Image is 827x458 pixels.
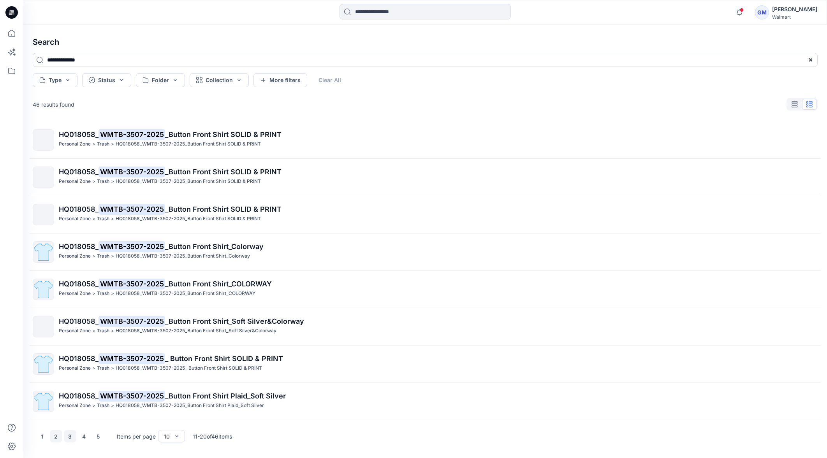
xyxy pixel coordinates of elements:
[99,241,165,252] mark: WMTB-3507-2025
[28,199,822,230] a: HQ018058_WMTB-3507-2025_Button Front Shirt SOLID & PRINTPersonal Zone>Trash>HQ018058_WMTB-3507-20...
[99,166,165,177] mark: WMTB-3507-2025
[78,430,90,442] button: 4
[92,364,95,372] p: >
[28,386,822,417] a: HQ018058_WMTB-3507-2025_Button Front Shirt Plaid_Soft SilverPersonal Zone>Trash>HQ018058_WMTB-350...
[97,140,109,148] p: Trash
[92,215,95,223] p: >
[59,177,91,186] p: Personal Zone
[755,5,769,19] div: GM
[111,327,114,335] p: >
[111,402,114,410] p: >
[82,73,131,87] button: Status
[59,130,99,139] span: HQ018058_
[111,140,114,148] p: >
[116,364,262,372] p: HQ018058_WMTB-3507-2025_ Button Front Shirt SOLID & PRINT
[116,327,276,335] p: HQ018058_WMTB-3507-2025_Button Front Shirt_Soft Silver&Colorway
[92,140,95,148] p: >
[59,280,99,288] span: HQ018058_
[97,402,109,410] p: Trash
[59,252,91,260] p: Personal Zone
[111,290,114,298] p: >
[772,5,817,14] div: [PERSON_NAME]
[33,100,74,109] p: 46 results found
[59,392,99,400] span: HQ018058_
[136,73,185,87] button: Folder
[99,278,165,289] mark: WMTB-3507-2025
[116,177,261,186] p: HQ018058_WMTB-3507-2025_Button Front Shirt SOLID & PRINT
[165,168,282,176] span: _Button Front Shirt SOLID & PRINT
[165,280,272,288] span: _Button Front Shirt_COLORWAY
[111,252,114,260] p: >
[28,349,822,379] a: HQ018058_WMTB-3507-2025_ Button Front Shirt SOLID & PRINTPersonal Zone>Trash>HQ018058_WMTB-3507-2...
[97,364,109,372] p: Trash
[59,168,99,176] span: HQ018058_
[97,327,109,335] p: Trash
[111,215,114,223] p: >
[28,311,822,342] a: HQ018058_WMTB-3507-2025_Button Front Shirt_Soft Silver&ColorwayPersonal Zone>Trash>HQ018058_WMTB-...
[28,274,822,305] a: HQ018058_WMTB-3507-2025_Button Front Shirt_COLORWAYPersonal Zone>Trash>HQ018058_WMTB-3507-2025_Bu...
[36,430,48,442] button: 1
[190,73,249,87] button: Collection
[165,130,282,139] span: _Button Front Shirt SOLID & PRINT
[92,402,95,410] p: >
[92,290,95,298] p: >
[59,364,91,372] p: Personal Zone
[116,140,261,148] p: HQ018058_WMTB-3507-2025_Button Front Shirt SOLID & PRINT
[99,390,165,401] mark: WMTB-3507-2025
[99,353,165,364] mark: WMTB-3507-2025
[117,432,156,440] p: Items per page
[165,242,264,251] span: _Button Front Shirt_Colorway
[116,252,250,260] p: HQ018058_WMTB-3507-2025_Button Front Shirt_Colorway
[99,316,165,326] mark: WMTB-3507-2025
[33,73,77,87] button: Type
[97,177,109,186] p: Trash
[111,364,114,372] p: >
[116,215,261,223] p: HQ018058_WMTB-3507-2025_Button Front Shirt SOLID & PRINT
[28,237,822,267] a: HQ018058_WMTB-3507-2025_Button Front Shirt_ColorwayPersonal Zone>Trash>HQ018058_WMTB-3507-2025_Bu...
[59,290,91,298] p: Personal Zone
[92,252,95,260] p: >
[59,317,99,325] span: HQ018058_
[59,205,99,213] span: HQ018058_
[116,402,264,410] p: HQ018058_WMTB-3507-2025_Button Front Shirt Plaid_Soft Silver
[59,327,91,335] p: Personal Zone
[28,162,822,193] a: HQ018058_WMTB-3507-2025_Button Front Shirt SOLID & PRINTPersonal Zone>Trash>HQ018058_WMTB-3507-20...
[92,177,95,186] p: >
[99,129,165,140] mark: WMTB-3507-2025
[59,215,91,223] p: Personal Zone
[253,73,307,87] button: More filters
[165,317,304,325] span: _Button Front Shirt_Soft Silver&Colorway
[59,402,91,410] p: Personal Zone
[165,205,282,213] span: _Button Front Shirt SOLID & PRINT
[99,204,165,214] mark: WMTB-3507-2025
[92,430,104,442] button: 5
[165,354,283,363] span: _ Button Front Shirt SOLID & PRINT
[50,430,62,442] button: 2
[28,125,822,155] a: HQ018058_WMTB-3507-2025_Button Front Shirt SOLID & PRINTPersonal Zone>Trash>HQ018058_WMTB-3507-20...
[164,432,170,440] div: 10
[97,252,109,260] p: Trash
[59,354,99,363] span: HQ018058_
[193,432,232,440] p: 11 - 20 of 46 items
[111,177,114,186] p: >
[772,14,817,20] div: Walmart
[116,290,255,298] p: HQ018058_WMTB-3507-2025_Button Front Shirt_COLORWAY
[97,290,109,298] p: Trash
[97,215,109,223] p: Trash
[92,327,95,335] p: >
[59,140,91,148] p: Personal Zone
[64,430,76,442] button: 3
[59,242,99,251] span: HQ018058_
[165,392,286,400] span: _Button Front Shirt Plaid_Soft Silver
[26,31,824,53] h4: Search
